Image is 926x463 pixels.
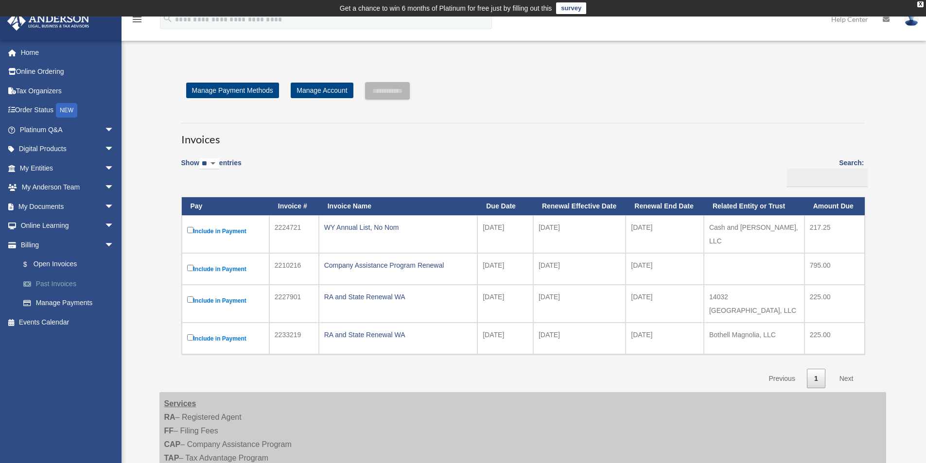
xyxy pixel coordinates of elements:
input: Include in Payment [187,227,193,233]
strong: RA [164,413,175,421]
div: RA and State Renewal WA [324,328,472,342]
a: Past Invoices [14,274,129,293]
a: 1 [807,369,825,389]
strong: TAP [164,454,179,462]
input: Include in Payment [187,265,193,271]
label: Include in Payment [187,263,264,275]
strong: FF [164,427,174,435]
div: NEW [56,103,77,118]
a: menu [131,17,143,25]
img: Anderson Advisors Platinum Portal [4,12,92,31]
a: My Entitiesarrow_drop_down [7,158,129,178]
a: Previous [761,369,802,389]
span: arrow_drop_down [105,139,124,159]
a: Order StatusNEW [7,101,129,120]
span: arrow_drop_down [105,178,124,198]
td: [DATE] [477,215,533,253]
label: Include in Payment [187,225,264,237]
td: [DATE] [626,285,704,323]
span: arrow_drop_down [105,197,124,217]
th: Renewal End Date: activate to sort column ascending [626,197,704,215]
div: Company Assistance Program Renewal [324,258,472,272]
td: 225.00 [804,323,865,354]
a: Online Learningarrow_drop_down [7,216,129,236]
td: Bothell Magnolia, LLC [704,323,804,354]
a: Manage Payment Methods [186,83,279,98]
div: close [917,1,924,7]
a: Home [7,43,129,62]
label: Include in Payment [187,294,264,307]
td: [DATE] [477,323,533,354]
td: 225.00 [804,285,865,323]
a: $Open Invoices [14,255,124,274]
a: My Anderson Teamarrow_drop_down [7,178,129,197]
a: Platinum Q&Aarrow_drop_down [7,120,129,139]
span: arrow_drop_down [105,235,124,255]
a: Online Ordering [7,62,129,82]
label: Search: [783,157,864,187]
th: Related Entity or Trust: activate to sort column ascending [704,197,804,215]
a: Next [832,369,861,389]
td: [DATE] [626,215,704,253]
label: Include in Payment [187,332,264,344]
th: Amount Due: activate to sort column ascending [804,197,865,215]
a: My Documentsarrow_drop_down [7,197,129,216]
h3: Invoices [181,123,864,147]
td: [DATE] [533,285,626,323]
span: arrow_drop_down [105,120,124,140]
a: Manage Payments [14,293,129,313]
div: Get a chance to win 6 months of Platinum for free just by filling out this [340,2,552,14]
a: Digital Productsarrow_drop_down [7,139,129,159]
div: WY Annual List, No Nom [324,221,472,234]
td: 2233219 [269,323,319,354]
td: 14032 [GEOGRAPHIC_DATA], LLC [704,285,804,323]
i: menu [131,14,143,25]
input: Include in Payment [187,296,193,303]
strong: CAP [164,440,181,448]
a: Billingarrow_drop_down [7,235,129,255]
td: [DATE] [533,253,626,285]
th: Renewal Effective Date: activate to sort column ascending [533,197,626,215]
td: [DATE] [626,253,704,285]
td: 2227901 [269,285,319,323]
td: 2210216 [269,253,319,285]
td: 2224721 [269,215,319,253]
div: RA and State Renewal WA [324,290,472,304]
td: [DATE] [477,285,533,323]
td: [DATE] [626,323,704,354]
th: Invoice Name: activate to sort column ascending [319,197,478,215]
strong: Services [164,399,196,408]
th: Due Date: activate to sort column ascending [477,197,533,215]
input: Include in Payment [187,334,193,341]
img: User Pic [904,12,919,26]
td: [DATE] [477,253,533,285]
th: Pay: activate to sort column descending [182,197,269,215]
select: Showentries [199,158,219,170]
td: 795.00 [804,253,865,285]
input: Search: [786,169,868,187]
a: Manage Account [291,83,353,98]
a: Tax Organizers [7,81,129,101]
a: survey [556,2,586,14]
i: search [162,13,173,24]
span: arrow_drop_down [105,216,124,236]
th: Invoice #: activate to sort column ascending [269,197,319,215]
td: Cash and [PERSON_NAME], LLC [704,215,804,253]
a: Events Calendar [7,312,129,332]
td: [DATE] [533,215,626,253]
span: $ [29,258,34,271]
label: Show entries [181,157,242,179]
td: 217.25 [804,215,865,253]
td: [DATE] [533,323,626,354]
span: arrow_drop_down [105,158,124,178]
